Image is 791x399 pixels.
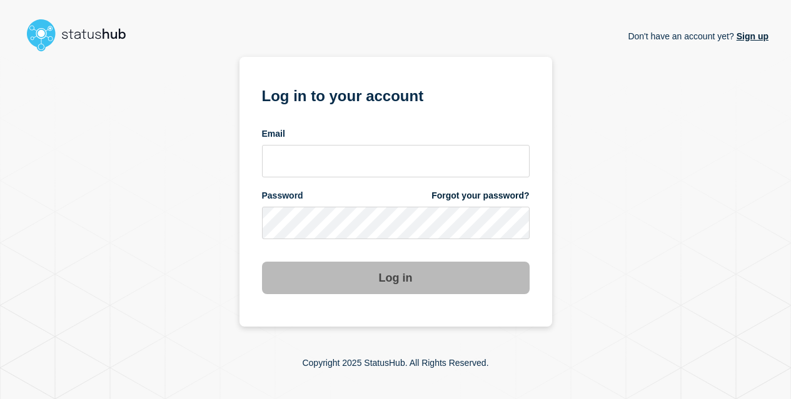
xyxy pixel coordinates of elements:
h1: Log in to your account [262,83,530,106]
a: Sign up [734,31,768,41]
button: Log in [262,262,530,294]
a: Forgot your password? [431,190,529,202]
input: email input [262,145,530,177]
input: password input [262,207,530,239]
span: Password [262,190,303,202]
p: Copyright 2025 StatusHub. All Rights Reserved. [302,358,488,368]
img: StatusHub logo [23,15,141,55]
p: Don't have an account yet? [628,21,768,51]
span: Email [262,128,285,140]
